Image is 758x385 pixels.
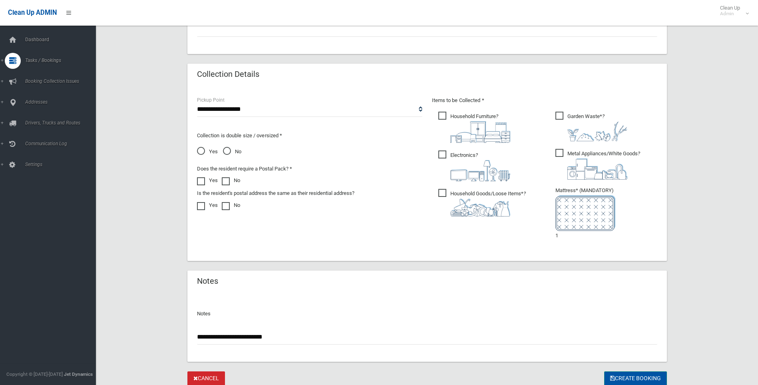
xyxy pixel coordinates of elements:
img: aa9efdbe659d29b613fca23ba79d85cb.png [450,121,510,143]
i: ? [567,150,640,180]
img: 394712a680b73dbc3d2a6a3a7ffe5a07.png [450,160,510,181]
span: Tasks / Bookings [23,58,102,63]
i: ? [450,152,510,181]
span: Drivers, Trucks and Routes [23,120,102,126]
label: No [222,201,240,210]
p: Items to be Collected * [432,96,657,105]
span: Settings [23,162,102,167]
i: ? [567,113,627,141]
li: 1 [555,186,657,241]
i: ? [450,190,526,217]
span: Addresses [23,99,102,105]
header: Notes [187,273,228,289]
span: Copyright © [DATE]-[DATE] [6,371,63,377]
span: Electronics [438,150,510,181]
span: No [223,147,241,156]
span: Household Furniture [438,112,510,143]
strong: Jet Dynamics [64,371,93,377]
i: ? [450,113,510,143]
label: Yes [197,201,218,210]
span: Household Goods/Loose Items* [438,189,526,217]
label: Yes [197,176,218,185]
header: Collection Details [187,66,269,82]
p: Collection is double size / oversized * [197,131,422,140]
span: Communication Log [23,141,102,146]
span: Clean Up [716,5,748,17]
span: Yes [197,147,218,156]
img: 36c1b0289cb1767239cdd3de9e694f19.png [567,158,627,180]
span: Clean Up ADMIN [8,9,57,16]
label: Does the resident require a Postal Pack? * [197,164,292,174]
label: Is the resident's postal address the same as their residential address? [197,188,354,198]
label: No [222,176,240,185]
img: e7408bece873d2c1783593a074e5cb2f.png [555,195,615,231]
p: Notes [197,309,657,319]
span: Dashboard [23,37,102,42]
span: Garden Waste* [555,112,627,141]
img: b13cc3517677393f34c0a387616ef184.png [450,199,510,217]
small: Admin [720,11,740,17]
img: 4fd8a5c772b2c999c83690221e5242e0.png [567,121,627,141]
span: Booking Collection Issues [23,78,102,84]
span: Metal Appliances/White Goods [555,149,640,180]
span: Mattress* (MANDATORY) [555,187,657,231]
